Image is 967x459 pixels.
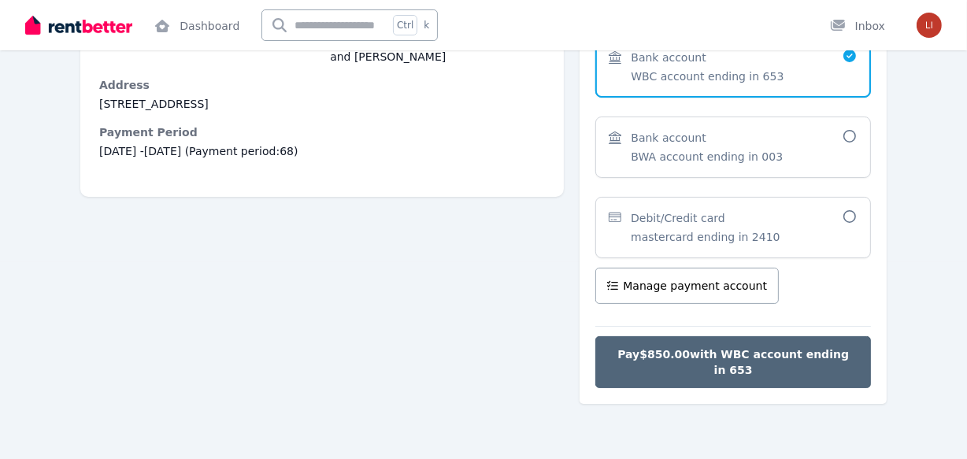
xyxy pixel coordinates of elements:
[99,143,545,159] span: [DATE] - [DATE] (Payment period: 68 )
[830,18,885,34] div: Inbox
[25,13,132,37] img: RentBetter
[631,68,784,84] span: WBC account ending in 653
[631,149,783,165] span: BWA account ending in 003
[612,346,854,378] span: Pay $850.00 with WBC account ending in 653
[595,336,871,388] button: Pay$850.00with WBC account ending in 653
[99,124,545,140] dt: Payment Period
[631,210,725,226] span: Debit/Credit card
[393,15,417,35] span: Ctrl
[99,96,545,112] dd: [STREET_ADDRESS]
[595,268,779,304] button: Manage payment account
[631,130,706,146] span: Bank account
[424,19,429,31] span: k
[631,50,706,65] span: Bank account
[623,278,767,294] span: Manage payment account
[99,77,545,93] dt: Address
[631,229,780,245] span: mastercard ending in 2410
[917,13,942,38] img: Erlinda Yagui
